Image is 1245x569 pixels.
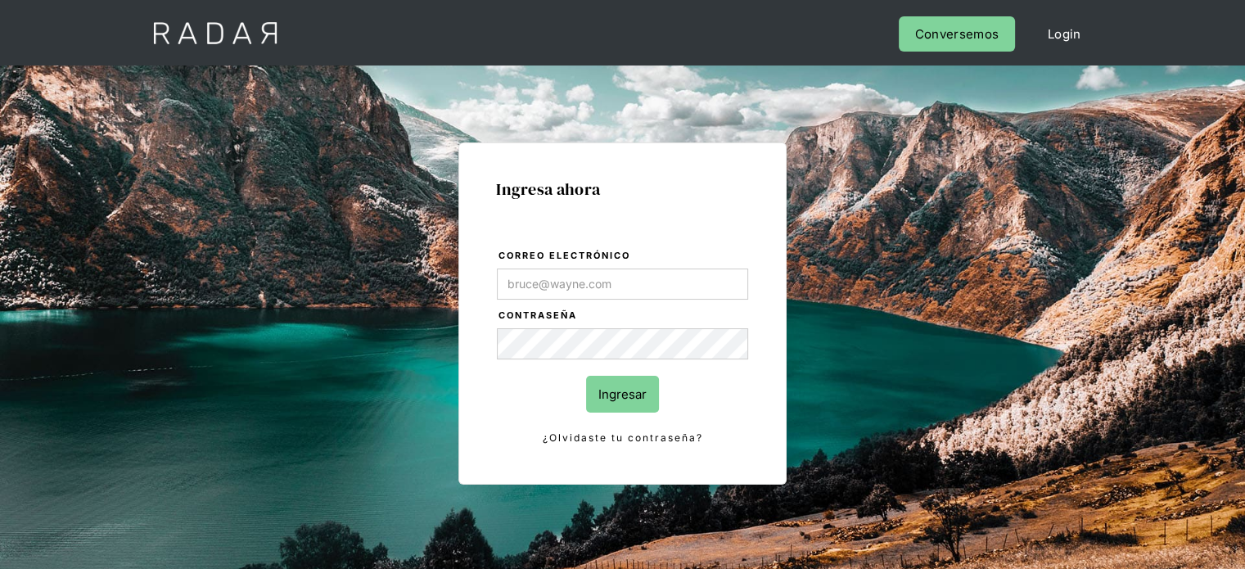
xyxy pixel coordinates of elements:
label: Contraseña [498,308,748,324]
a: Login [1031,16,1098,52]
h1: Ingresa ahora [496,180,749,198]
label: Correo electrónico [498,248,748,264]
input: Ingresar [586,376,659,413]
a: ¿Olvidaste tu contraseña? [497,429,748,447]
form: Login Form [496,247,749,447]
input: bruce@wayne.com [497,269,748,300]
a: Conversemos [899,16,1015,52]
